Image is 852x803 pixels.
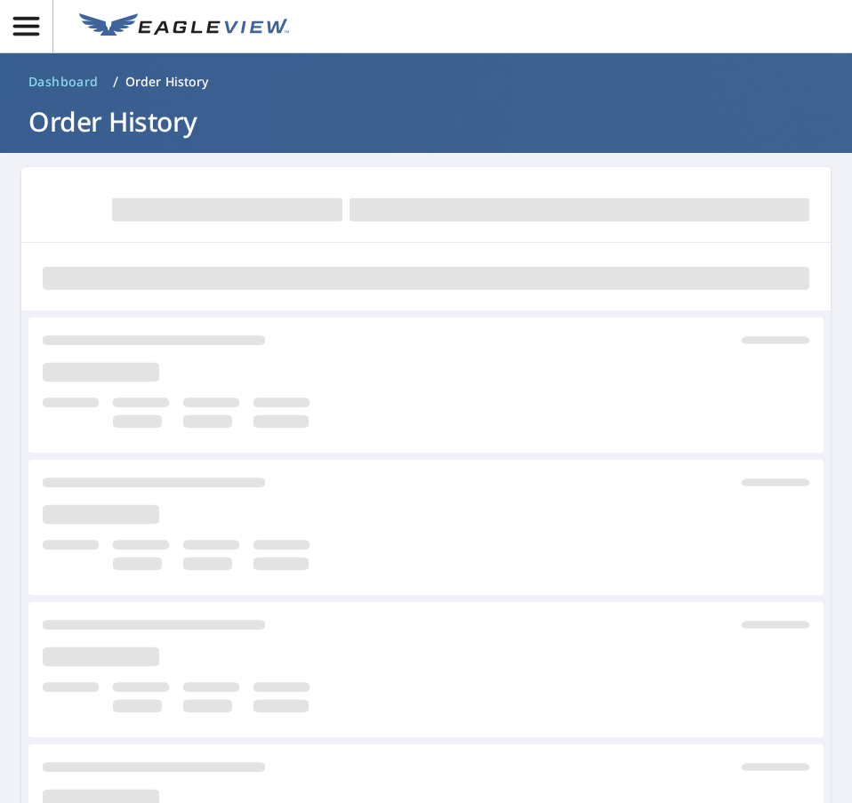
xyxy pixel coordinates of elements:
[68,3,300,51] a: EV Logo
[113,71,118,92] li: /
[21,68,831,96] nav: breadcrumb
[28,73,99,91] span: Dashboard
[125,73,209,91] p: Order History
[79,13,289,40] img: EV Logo
[21,68,106,96] a: Dashboard
[21,103,831,140] h1: Order History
